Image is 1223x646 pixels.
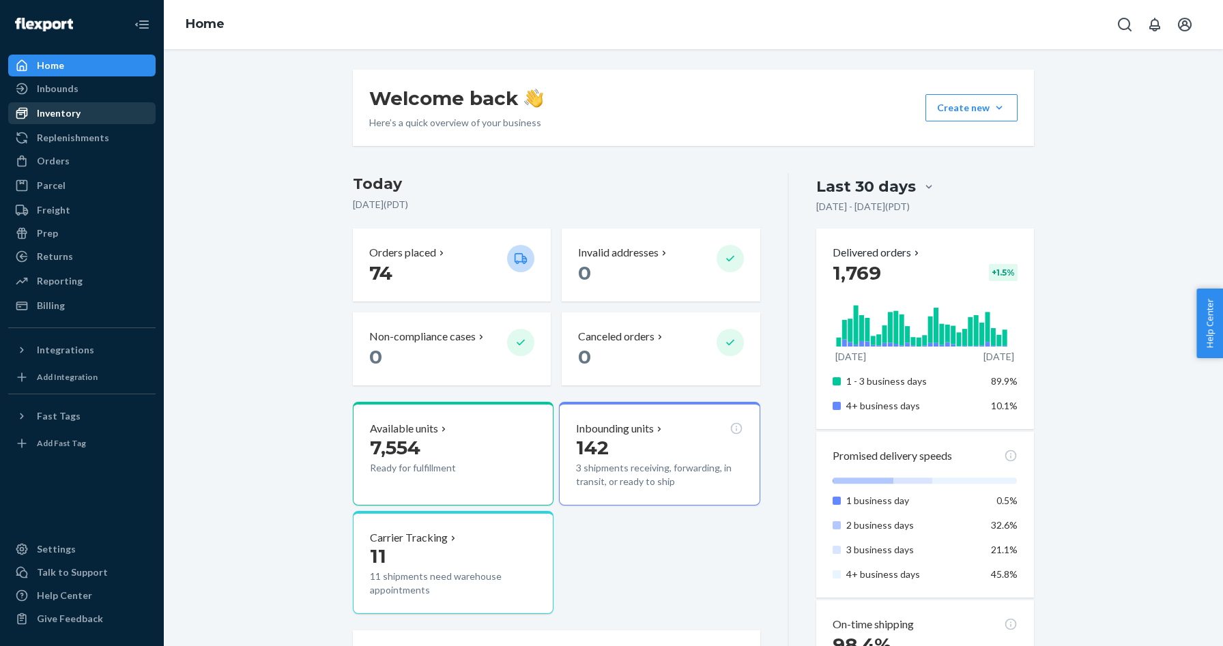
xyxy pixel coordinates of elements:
[37,343,94,357] div: Integrations
[186,16,225,31] a: Home
[8,102,156,124] a: Inventory
[353,402,553,505] button: Available units7,554Ready for fulfillment
[37,59,64,72] div: Home
[175,5,235,44] ol: breadcrumbs
[835,350,866,364] p: [DATE]
[370,421,438,437] p: Available units
[8,55,156,76] a: Home
[37,226,58,240] div: Prep
[37,409,81,423] div: Fast Tags
[562,312,760,385] button: Canceled orders 0
[578,345,591,368] span: 0
[37,131,109,145] div: Replenishments
[8,585,156,606] a: Help Center
[991,544,1018,555] span: 21.1%
[369,116,543,130] p: Here’s a quick overview of your business
[8,339,156,361] button: Integrations
[37,371,98,383] div: Add Integration
[8,127,156,149] a: Replenishments
[37,274,83,288] div: Reporting
[846,494,981,508] p: 1 business day
[8,270,156,292] a: Reporting
[996,495,1018,506] span: 0.5%
[1171,11,1198,38] button: Open account menu
[369,245,436,261] p: Orders placed
[370,436,420,459] span: 7,554
[991,519,1018,531] span: 32.6%
[353,173,760,195] h3: Today
[8,538,156,560] a: Settings
[37,542,76,556] div: Settings
[353,511,553,615] button: Carrier Tracking1111 shipments need warehouse appointments
[370,570,536,597] p: 11 shipments need warehouse appointments
[369,86,543,111] h1: Welcome back
[369,329,476,344] p: Non-compliance cases
[846,568,981,581] p: 4+ business days
[989,264,1018,281] div: + 1.5 %
[983,350,1014,364] p: [DATE]
[37,179,66,192] div: Parcel
[353,312,551,385] button: Non-compliance cases 0
[8,366,156,388] a: Add Integration
[991,375,1018,387] span: 89.9%
[1111,11,1138,38] button: Open Search Box
[8,175,156,196] a: Parcel
[816,200,910,214] p: [DATE] - [DATE] ( PDT )
[37,437,86,449] div: Add Fast Tag
[576,436,609,459] span: 142
[846,543,981,557] p: 3 business days
[991,400,1018,411] span: 10.1%
[37,566,108,579] div: Talk to Support
[846,518,981,532] p: 2 business days
[578,261,591,284] span: 0
[37,589,92,602] div: Help Center
[1141,11,1168,38] button: Open notifications
[846,375,981,388] p: 1 - 3 business days
[37,106,81,120] div: Inventory
[8,561,156,583] a: Talk to Support
[8,246,156,267] a: Returns
[37,250,73,263] div: Returns
[37,612,103,626] div: Give Feedback
[37,299,65,312] div: Billing
[8,295,156,317] a: Billing
[524,89,543,108] img: hand-wave emoji
[370,544,386,568] span: 11
[353,229,551,302] button: Orders placed 74
[8,150,156,172] a: Orders
[833,617,914,632] p: On-time shipping
[833,261,881,284] span: 1,769
[8,199,156,221] a: Freight
[15,18,73,31] img: Flexport logo
[578,329,654,344] p: Canceled orders
[559,402,760,505] button: Inbounding units1423 shipments receiving, forwarding, in transit, or ready to ship
[8,222,156,244] a: Prep
[370,461,496,475] p: Ready for fulfillment
[128,11,156,38] button: Close Navigation
[846,399,981,413] p: 4+ business days
[369,261,392,284] span: 74
[991,568,1018,580] span: 45.8%
[37,82,78,96] div: Inbounds
[8,78,156,100] a: Inbounds
[370,530,448,546] p: Carrier Tracking
[37,203,70,217] div: Freight
[578,245,659,261] p: Invalid addresses
[833,448,952,464] p: Promised delivery speeds
[833,245,922,261] button: Delivered orders
[562,229,760,302] button: Invalid addresses 0
[8,608,156,630] button: Give Feedback
[369,345,382,368] span: 0
[37,154,70,168] div: Orders
[816,176,916,197] div: Last 30 days
[576,421,654,437] p: Inbounding units
[8,432,156,454] a: Add Fast Tag
[353,198,760,211] p: [DATE] ( PDT )
[8,405,156,427] button: Fast Tags
[925,94,1018,121] button: Create new
[576,461,743,488] p: 3 shipments receiving, forwarding, in transit, or ready to ship
[1196,289,1223,358] button: Help Center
